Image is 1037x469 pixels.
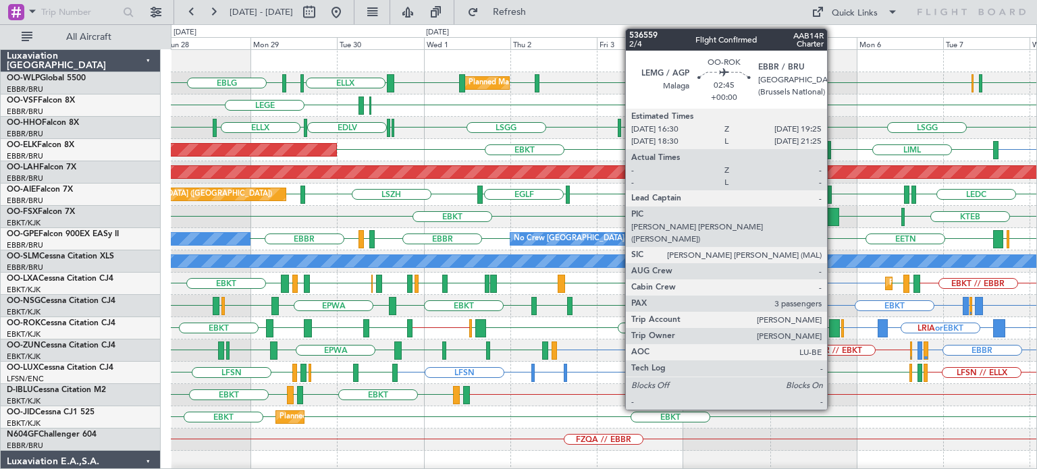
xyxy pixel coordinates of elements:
[7,230,38,238] span: OO-GPE
[7,186,73,194] a: OO-AIEFalcon 7X
[7,319,41,327] span: OO-ROK
[424,37,510,49] div: Wed 1
[7,74,40,82] span: OO-WLP
[250,37,337,49] div: Mon 29
[7,151,43,161] a: EBBR/BRU
[35,32,142,42] span: All Aircraft
[7,418,41,429] a: EBKT/KJK
[164,37,250,49] div: Sun 28
[7,374,44,384] a: LFSN/ENC
[7,119,79,127] a: OO-HHOFalcon 8X
[230,6,293,18] span: [DATE] - [DATE]
[7,163,76,171] a: OO-LAHFalcon 7X
[7,297,115,305] a: OO-NSGCessna Citation CJ4
[7,441,43,451] a: EBBR/BRU
[469,73,566,93] div: Planned Maint Milan (Linate)
[7,186,36,194] span: OO-AIE
[7,285,41,295] a: EBKT/KJK
[857,37,943,49] div: Mon 6
[770,37,857,49] div: Sun 5
[7,386,106,394] a: D-IBLUCessna Citation M2
[7,408,95,416] a: OO-JIDCessna CJ1 525
[7,208,75,216] a: OO-FSXFalcon 7X
[7,431,38,439] span: N604GF
[7,408,35,416] span: OO-JID
[510,37,597,49] div: Thu 2
[7,173,43,184] a: EBBR/BRU
[7,163,39,171] span: OO-LAH
[481,7,538,17] span: Refresh
[7,107,43,117] a: EBBR/BRU
[597,37,683,49] div: Fri 3
[174,27,196,38] div: [DATE]
[7,431,97,439] a: N604GFChallenger 604
[461,1,542,23] button: Refresh
[7,96,38,105] span: OO-VSF
[7,218,41,228] a: EBKT/KJK
[7,230,119,238] a: OO-GPEFalcon 900EX EASy II
[7,319,115,327] a: OO-ROKCessna Citation CJ4
[7,341,115,350] a: OO-ZUNCessna Citation CJ4
[41,2,119,22] input: Trip Number
[7,252,114,260] a: OO-SLMCessna Citation XLS
[7,297,41,305] span: OO-NSG
[943,37,1030,49] div: Tue 7
[7,263,43,273] a: EBBR/BRU
[7,329,41,339] a: EBKT/KJK
[7,196,43,206] a: EBBR/BRU
[7,74,86,82] a: OO-WLPGlobal 5500
[337,37,423,49] div: Tue 30
[7,352,41,362] a: EBKT/KJK
[7,129,43,139] a: EBBR/BRU
[7,208,38,216] span: OO-FSX
[832,7,878,20] div: Quick Links
[7,275,113,283] a: OO-LXACessna Citation CJ4
[7,84,43,94] a: EBBR/BRU
[7,364,113,372] a: OO-LUXCessna Citation CJ4
[514,229,740,249] div: No Crew [GEOGRAPHIC_DATA] ([GEOGRAPHIC_DATA] National)
[426,27,449,38] div: [DATE]
[15,26,147,48] button: All Aircraft
[7,141,74,149] a: OO-ELKFalcon 8X
[7,252,39,260] span: OO-SLM
[7,275,38,283] span: OO-LXA
[280,407,437,427] div: Planned Maint Kortrijk-[GEOGRAPHIC_DATA]
[683,37,770,49] div: Sat 4
[7,307,41,317] a: EBKT/KJK
[7,141,37,149] span: OO-ELK
[7,341,41,350] span: OO-ZUN
[7,96,75,105] a: OO-VSFFalcon 8X
[7,396,41,406] a: EBKT/KJK
[805,1,905,23] button: Quick Links
[7,386,33,394] span: D-IBLU
[7,240,43,250] a: EBBR/BRU
[7,119,42,127] span: OO-HHO
[7,364,38,372] span: OO-LUX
